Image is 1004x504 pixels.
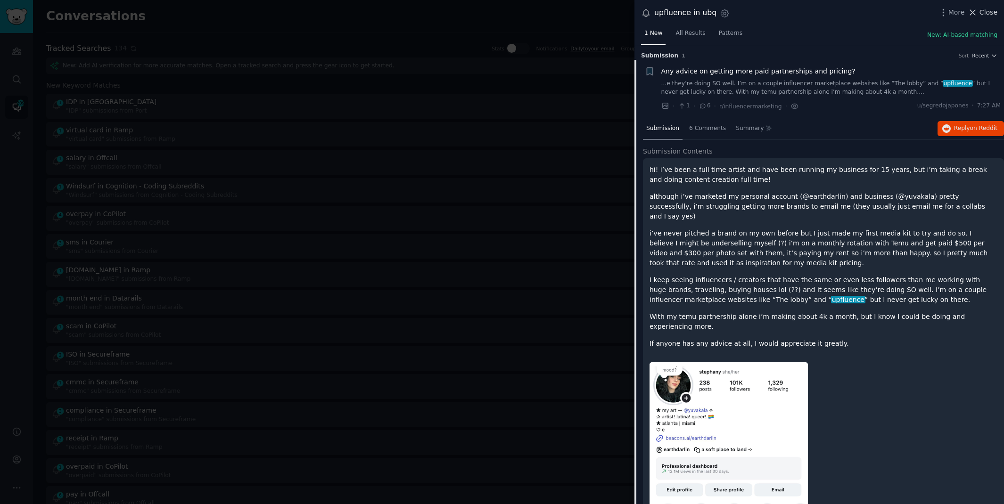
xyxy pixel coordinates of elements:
[661,80,1001,96] a: ...e they’re doing SO well. I’m on a couple influencer marketplace websites like “The lobby” and ...
[719,103,782,110] span: r/influencermarketing
[943,80,973,87] span: upfluence
[970,125,997,131] span: on Reddit
[948,8,965,17] span: More
[672,26,708,45] a: All Results
[938,8,965,17] button: More
[654,7,716,19] div: upfluence in ubq
[972,102,974,110] span: ·
[643,146,713,156] span: Submission Contents
[972,52,989,59] span: Recent
[785,101,787,111] span: ·
[644,29,662,38] span: 1 New
[641,52,678,60] span: Submission
[650,228,997,268] p: i’ve never pitched a brand on my own before but I just made my first media kit to try and do so. ...
[650,275,997,305] p: I keep seeing influencers / creators that have the same or even less followers than me working wi...
[927,31,997,40] button: New: AI-based matching
[938,121,1004,136] button: Replyon Reddit
[954,124,997,133] span: Reply
[972,52,997,59] button: Recent
[977,102,1001,110] span: 7:27 AM
[641,26,666,45] a: 1 New
[650,165,997,185] p: hi! i’ve been a full time artist and have been running my business for 15 years, but i’m taking a...
[719,29,742,38] span: Patterns
[979,8,997,17] span: Close
[699,102,710,110] span: 6
[689,124,726,133] span: 6 Comments
[682,53,685,58] span: 1
[736,124,764,133] span: Summary
[678,102,690,110] span: 1
[673,101,675,111] span: ·
[646,124,679,133] span: Submission
[650,312,997,332] p: With my temu partnership alone i’m making about 4k a month, but I know I could be doing and exper...
[675,29,705,38] span: All Results
[650,339,997,349] p: If anyone has any advice at all, I would appreciate it greatly.
[831,296,865,303] span: upfluence
[959,52,969,59] div: Sort
[661,66,856,76] a: Any advice on getting more paid partnerships and pricing?
[714,101,716,111] span: ·
[716,26,746,45] a: Patterns
[968,8,997,17] button: Close
[650,192,997,221] p: although i’ve marketed my personal account (@earthdarlin) and business (@yuvakala) pretty success...
[693,101,695,111] span: ·
[917,102,969,110] span: u/segredojapones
